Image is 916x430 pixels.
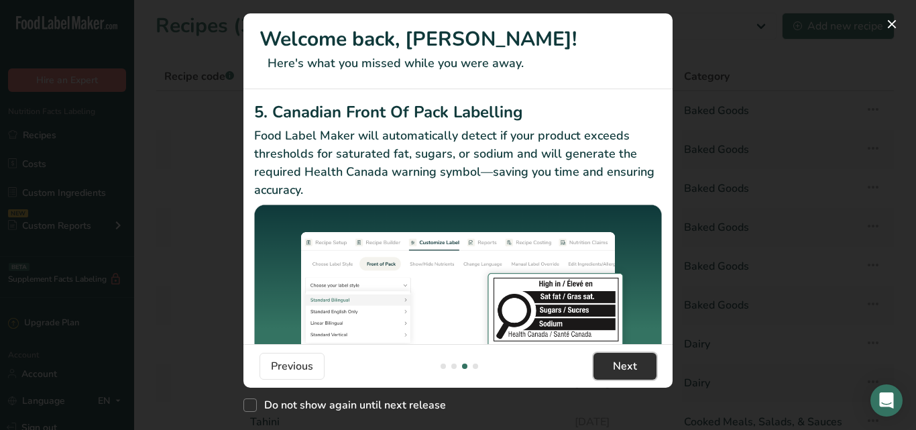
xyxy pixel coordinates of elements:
[254,127,662,199] p: Food Label Maker will automatically detect if your product exceeds thresholds for saturated fat, ...
[593,353,656,380] button: Next
[260,353,325,380] button: Previous
[254,205,662,358] img: Canadian Front Of Pack Labelling
[613,358,637,374] span: Next
[260,54,656,72] p: Here's what you missed while you were away.
[254,100,662,124] h2: 5. Canadian Front Of Pack Labelling
[870,384,903,417] div: Open Intercom Messenger
[257,398,446,412] span: Do not show again until next release
[271,358,313,374] span: Previous
[260,24,656,54] h1: Welcome back, [PERSON_NAME]!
